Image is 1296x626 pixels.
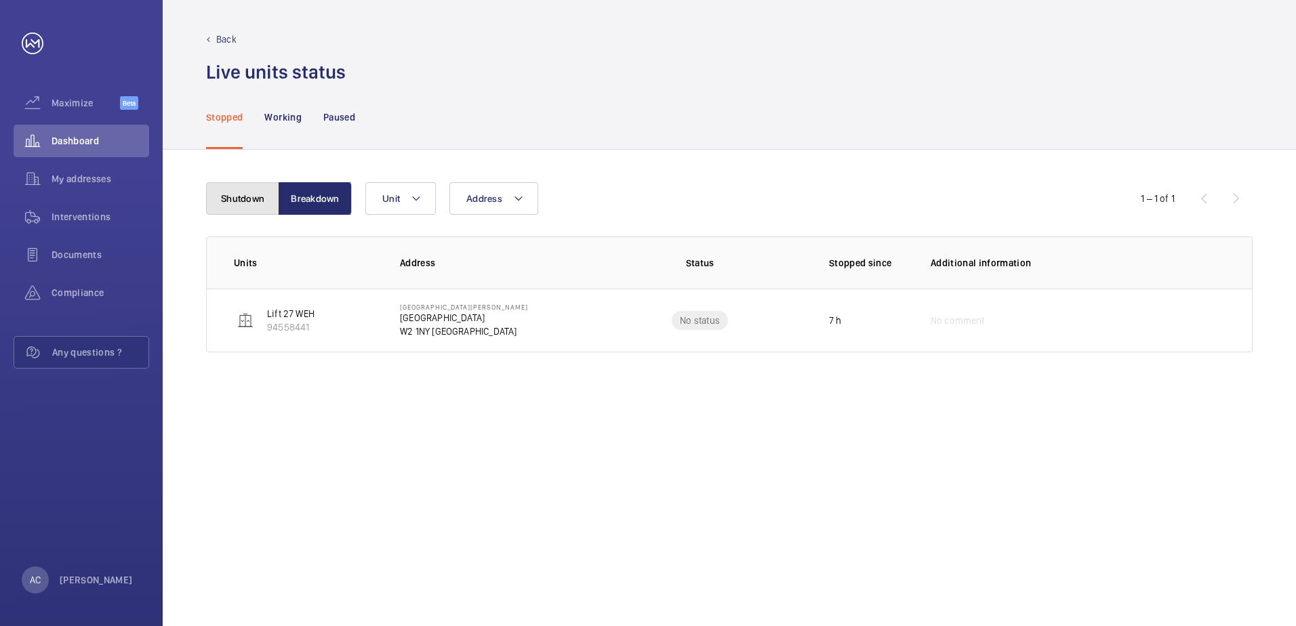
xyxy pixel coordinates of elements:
[216,33,237,46] p: Back
[267,320,315,334] p: 94558441
[206,110,243,124] p: Stopped
[400,256,592,270] p: Address
[237,312,254,329] img: elevator.svg
[680,314,720,327] p: No status
[449,182,538,215] button: Address
[52,96,120,110] span: Maximize
[52,172,149,186] span: My addresses
[829,314,842,327] p: 7 h
[400,325,528,338] p: W2 1NY [GEOGRAPHIC_DATA]
[829,256,909,270] p: Stopped since
[931,256,1225,270] p: Additional information
[234,256,378,270] p: Units
[52,346,148,359] span: Any questions ?
[206,182,279,215] button: Shutdown
[52,210,149,224] span: Interventions
[1141,192,1175,205] div: 1 – 1 of 1
[931,314,985,327] span: No comment
[120,96,138,110] span: Beta
[52,248,149,262] span: Documents
[60,573,133,587] p: [PERSON_NAME]
[206,60,346,85] h1: Live units status
[382,193,400,204] span: Unit
[323,110,355,124] p: Paused
[264,110,301,124] p: Working
[466,193,502,204] span: Address
[30,573,41,587] p: AC
[52,286,149,299] span: Compliance
[267,307,315,320] p: Lift 27 WEH
[279,182,352,215] button: Breakdown
[602,256,797,270] p: Status
[52,134,149,148] span: Dashboard
[400,311,528,325] p: [GEOGRAPHIC_DATA]
[365,182,436,215] button: Unit
[400,303,528,311] p: [GEOGRAPHIC_DATA][PERSON_NAME]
